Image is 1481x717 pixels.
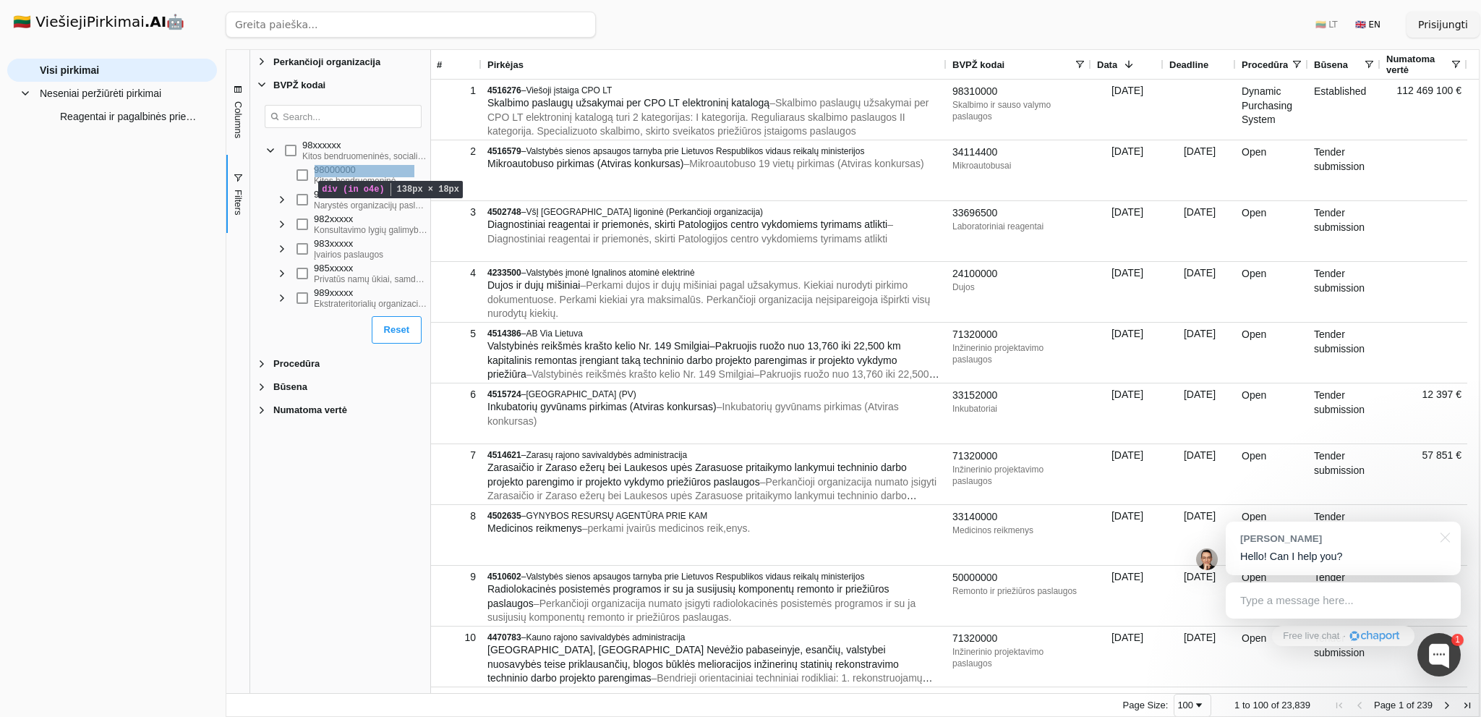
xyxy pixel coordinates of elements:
[1240,532,1432,546] div: [PERSON_NAME]
[526,85,612,96] span: Viešoji įstaiga CPO LT
[526,328,583,339] span: AB Via Lietuva
[1461,700,1473,711] div: Last Page
[314,273,427,285] div: Privatūs namų ūkiai, samdantys namų ūkio darbininkus
[302,140,445,150] div: 98xxxxxx
[952,267,1085,281] div: 24100000
[1343,629,1346,643] div: ·
[1407,700,1414,710] span: of
[487,401,717,412] span: Inkubatorių gyvūnams pirkimas (Atviras konkursas)
[1169,59,1208,70] span: Deadline
[487,340,901,380] span: Valstybinės reikšmės krašto kelio Nr. 149 Smilgiai–Pakruojis ruožo nuo 13,760 iki 22,500 km kapit...
[952,281,1085,293] div: Dujos
[40,59,99,81] span: Visi pirkimai
[1091,140,1164,200] div: [DATE]
[1091,201,1164,261] div: [DATE]
[1164,262,1236,322] div: [DATE]
[1308,323,1380,383] div: Tender submission
[582,522,751,534] span: – perkami įvairūs medicinos reik,enys.
[1236,201,1308,261] div: Open
[487,97,929,137] span: – Skalbimo paslaugų užsakymai per CPO LT elektroninį katalogą turi 2 kategorijas: I kategorija. R...
[487,462,907,488] span: Zarasaičio ir Zaraso ežerų bei Laukesos upės Zarasuose pritaikymo lankymui techninio darbo projek...
[487,672,933,712] span: – Bendrieji orientaciniai techniniai rodikliai: 1. rekonstruojamų griovių ilgis 29,552 km; 2. rek...
[1091,80,1164,140] div: [DATE]
[952,221,1085,232] div: Laboratoriniai reagentai
[232,101,243,138] span: Columns
[487,279,930,319] span: – Perkami dujos ir dujų mišiniai pagal užsakymus. Kiekiai nurodyti pirkimo dokumentuose. Perkami ...
[526,632,685,642] span: Kauno rajono savivaldybės administracija
[487,85,521,96] span: 4516276
[952,632,1085,646] div: 71320000
[1164,566,1236,626] div: [DATE]
[952,160,1085,171] div: Mikroautobusai
[1234,700,1239,710] span: 1
[437,80,476,101] div: 1
[437,567,476,587] div: 9
[302,150,427,162] div: Kitos bendruomeninės, socialinės ir asmeninės aptarnavimo paslaugos
[487,644,899,684] span: [GEOGRAPHIC_DATA], [GEOGRAPHIC_DATA] Nevėžio pabaseinyje, esančių, valstybei nuosavybės teise pri...
[437,263,476,284] div: 4
[952,99,1085,122] div: Skalbimo ir sauso valymo paslaugos
[526,572,864,582] span: Valstybės sienos apsaugos tarnyba prie Lietuvos Respublikos vidaus reikalų ministerijos
[487,510,941,522] div: –
[487,632,521,642] span: 4470783
[1164,140,1236,200] div: [DATE]
[1308,201,1380,261] div: Tender submission
[273,381,307,392] span: Būsena
[437,384,476,405] div: 6
[1164,323,1236,383] div: [DATE]
[1164,505,1236,565] div: [DATE]
[487,145,941,157] div: –
[487,401,899,427] span: – Inkubatorių gyvūnams pirkimas (Atviras konkursas)
[526,146,864,156] span: Valstybės sienos apsaugos tarnyba prie Lietuvos Respublikos vidaus reikalų ministerijos
[526,268,694,278] span: Valstybės įmonė Ignalinos atominė elektrinė
[1333,700,1345,711] div: First Page
[952,464,1085,487] div: Inžinerinio projektavimo paslaugos
[487,692,941,704] div: –
[952,206,1085,221] div: 33696500
[1242,700,1250,710] span: to
[526,389,636,399] span: [GEOGRAPHIC_DATA] (PV)
[60,106,202,127] span: Reagentai ir pagalbinės priemonės kraujo krešėjimo tyrimams atlikti kartu su analizatoraisu įsigi...
[1164,201,1236,261] div: [DATE]
[1407,12,1480,38] button: Prisijungti
[487,59,524,70] span: Pirkėjas
[487,368,939,408] span: – Valstybinės reikšmės krašto kelio Nr. 149 Smilgiai–Pakruojis ruožo nuo 13,760 iki 22,500 km kap...
[952,389,1085,403] div: 33152000
[1236,323,1308,383] div: Open
[1380,444,1467,504] div: 57 851 €
[684,158,924,169] span: – Mikroautobuso 19 vietų pirkimas (Atviras konkursas)
[314,224,427,236] div: Konsultavimo lygių galimybių klausimais paslaugos
[1308,627,1380,687] div: Tender submission
[273,56,380,67] span: Perkančioji organizacija
[1346,13,1389,36] button: 🇬🇧 EN
[487,632,941,643] div: –
[952,403,1085,415] div: Inkubatoriai
[487,268,521,278] span: 4233500
[226,12,596,38] input: Greita paieška...
[1417,700,1433,710] span: 239
[1308,444,1380,504] div: Tender submission
[1308,140,1380,200] div: Tender submission
[952,525,1085,536] div: Medicinos reikmenys
[1451,634,1464,646] div: 1
[314,213,445,224] div: 982xxxxx
[952,692,1085,707] div: 33100000
[1236,505,1308,565] div: Open
[1354,700,1365,711] div: Previous Page
[1441,700,1453,711] div: Next Page
[1091,627,1164,687] div: [DATE]
[1091,323,1164,383] div: [DATE]
[40,82,161,104] span: Neseniai peržiūrėti pirkimai
[1236,383,1308,444] div: Open
[273,80,325,90] span: BVPŽ kodai
[314,287,445,298] div: 989xxxxx
[952,59,1004,70] span: BVPŽ kodai
[1091,383,1164,444] div: [DATE]
[1236,444,1308,504] div: Open
[1177,700,1193,710] div: 100
[487,97,769,109] span: Skalbimo paslaugų užsakymai per CPO LT elektroninį katalogą
[952,449,1085,464] div: 71320000
[487,389,521,399] span: 4515724
[273,404,347,415] span: Numatoma vertė
[1308,505,1380,565] div: Tender submission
